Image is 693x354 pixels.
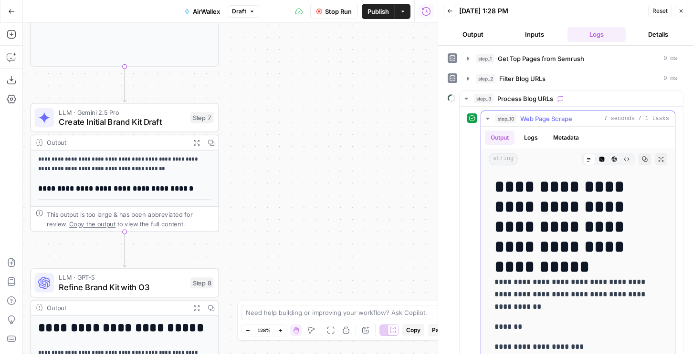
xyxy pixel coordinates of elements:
[444,27,502,42] button: Output
[489,153,518,165] span: string
[69,220,115,227] span: Copy the output
[476,54,494,63] span: step_1
[462,51,683,66] button: 0 ms
[190,277,213,288] div: Step 8
[481,111,675,126] button: 7 seconds / 1 tasks
[428,324,451,336] button: Paste
[257,326,271,334] span: 128%
[648,5,672,17] button: Reset
[474,94,493,103] span: step_3
[47,138,186,147] div: Output
[402,324,424,336] button: Copy
[47,210,213,229] div: This output is too large & has been abbreviated for review. to view the full content.
[432,326,448,334] span: Paste
[59,281,185,293] span: Refine Brand Kit with O3
[547,131,585,145] button: Metadata
[310,4,358,19] button: Stop Run
[497,94,553,103] span: Process Blog URLs
[367,7,389,16] span: Publish
[406,326,420,334] span: Copy
[506,27,564,42] button: Inputs
[362,4,395,19] button: Publish
[232,7,246,16] span: Draft
[520,114,572,123] span: Web Page Scrape
[462,71,683,86] button: 0 ms
[228,5,259,18] button: Draft
[59,107,185,117] span: LLM · Gemini 2.5 Pro
[59,116,185,128] span: Create Initial Brand Kit Draft
[123,67,126,102] g: Edge from step_11 to step_7
[663,74,677,83] span: 0 ms
[663,54,677,63] span: 0 ms
[499,74,546,83] span: Filter Blog URLs
[178,4,226,19] button: AirWallex
[190,112,213,123] div: Step 7
[123,232,126,267] g: Edge from step_7 to step_8
[476,74,495,83] span: step_2
[59,273,185,282] span: LLM · GPT-5
[652,7,668,15] span: Reset
[630,27,688,42] button: Details
[47,303,186,313] div: Output
[518,131,544,145] button: Logs
[604,114,669,123] span: 7 seconds / 1 tasks
[567,27,626,42] button: Logs
[495,114,516,123] span: step_10
[498,54,584,63] span: Get Top Pages from Semrush
[193,7,220,16] span: AirWallex
[325,7,352,16] span: Stop Run
[485,131,514,145] button: Output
